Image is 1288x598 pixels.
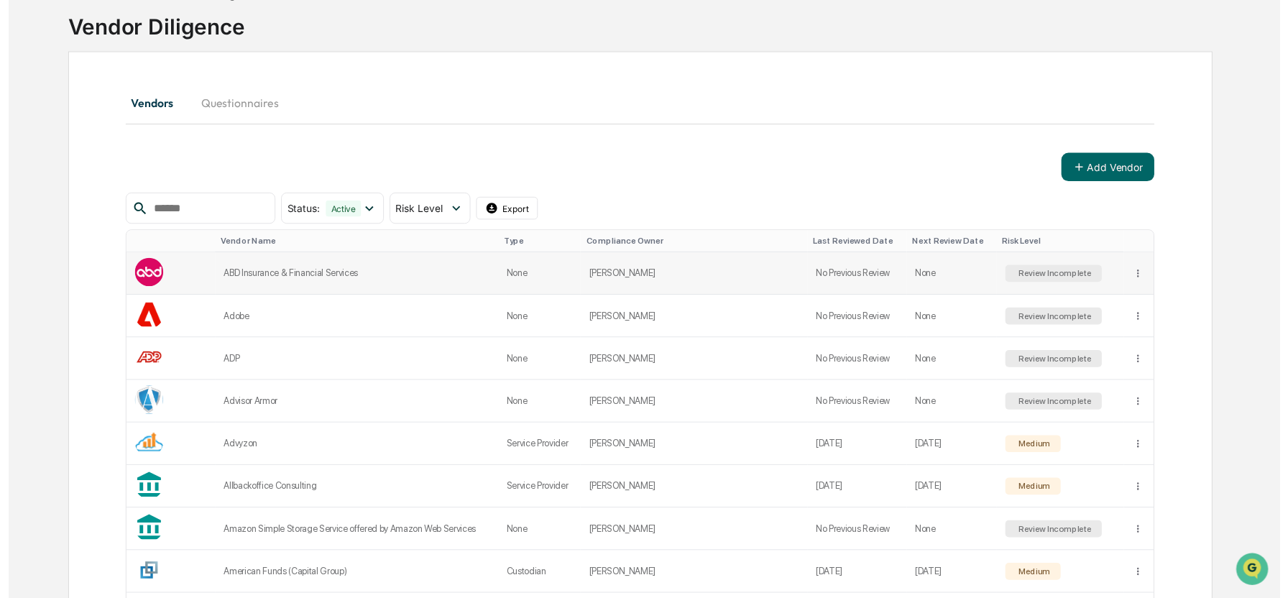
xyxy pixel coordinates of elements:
[910,298,1001,341] td: None
[14,30,262,53] p: How can we help?
[218,314,487,325] div: Adobe
[128,304,157,333] img: Vendor Logo
[809,298,910,341] td: No Previous Review
[474,199,537,222] button: Export
[1021,401,1098,411] div: Review Incomplete
[128,433,157,462] img: Vendor Logo
[128,261,157,290] img: Vendor Logo
[1007,239,1124,249] div: Toggle SortBy
[579,341,809,385] td: [PERSON_NAME]
[9,175,98,201] a: 🖐️Preclearance
[218,573,487,584] div: American Funds (Capital Group)
[1021,574,1055,584] div: Medium
[910,514,1001,557] td: None
[392,205,440,217] span: Risk Level
[143,244,174,254] span: Pylon
[809,514,910,557] td: No Previous Review
[809,341,910,385] td: No Previous Review
[1021,358,1098,368] div: Review Incomplete
[119,87,1161,121] div: secondary tabs example
[496,255,579,298] td: None
[29,208,91,223] span: Data Lookup
[14,110,40,136] img: 1746055101610-c473b297-6a78-478c-a979-82029cc54cd1
[49,110,236,124] div: Start new chat
[218,530,487,540] div: Amazon Simple Storage Service offered by Amazon Web Services
[98,175,184,201] a: 🗄️Attestations
[183,87,285,121] button: Questionnaires
[321,203,358,219] div: Active
[29,181,93,195] span: Preclearance
[60,2,1220,40] div: Vendor Diligence
[1067,155,1161,183] button: Add Vendor
[1021,444,1055,454] div: Medium
[910,341,1001,385] td: None
[579,255,809,298] td: [PERSON_NAME]
[128,563,157,592] img: Vendor Logo
[910,385,1001,428] td: None
[1141,239,1154,249] div: Toggle SortBy
[128,347,157,376] img: Vendor Logo
[579,428,809,471] td: [PERSON_NAME]
[1021,315,1098,325] div: Review Incomplete
[579,514,809,557] td: [PERSON_NAME]
[496,341,579,385] td: None
[809,385,910,428] td: No Previous Review
[1021,487,1055,497] div: Medium
[244,114,262,132] button: Start new chat
[809,255,910,298] td: No Previous Review
[496,428,579,471] td: Service Provider
[496,514,579,557] td: None
[119,181,178,195] span: Attestations
[9,203,96,229] a: 🔎Data Lookup
[218,487,487,497] div: Allbackoffice Consulting
[809,471,910,514] td: [DATE]
[1021,272,1098,282] div: Review Incomplete
[14,183,26,194] div: 🖐️
[809,428,910,471] td: [DATE]
[579,471,809,514] td: [PERSON_NAME]
[119,87,183,121] button: Vendors
[579,385,809,428] td: [PERSON_NAME]
[585,239,804,249] div: Toggle SortBy
[131,239,203,249] div: Toggle SortBy
[910,428,1001,471] td: [DATE]
[496,298,579,341] td: None
[910,255,1001,298] td: None
[218,357,487,368] div: ADP
[496,471,579,514] td: Service Provider
[14,210,26,221] div: 🔎
[282,205,316,217] span: Status :
[104,183,116,194] div: 🗄️
[101,243,174,254] a: Powered byPylon
[218,443,487,454] div: Advyzon
[218,271,487,282] div: ABD Insurance & Financial Services
[502,239,574,249] div: Toggle SortBy
[215,239,489,249] div: Toggle SortBy
[1242,558,1281,597] iframe: Open customer support
[49,124,182,136] div: We're available if you need us!
[128,390,157,419] img: Vendor Logo
[916,239,995,249] div: Toggle SortBy
[218,400,487,411] div: Advisor Armor
[1021,530,1098,540] div: Review Incomplete
[815,239,904,249] div: Toggle SortBy
[579,298,809,341] td: [PERSON_NAME]
[496,385,579,428] td: None
[910,471,1001,514] td: [DATE]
